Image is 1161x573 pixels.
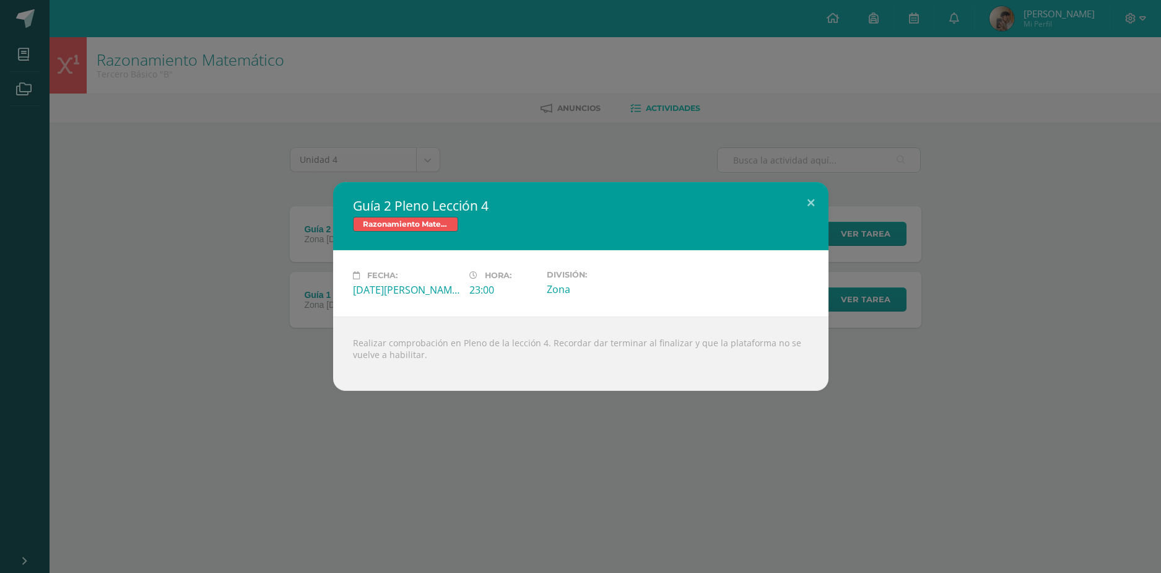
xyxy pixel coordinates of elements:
label: División: [547,270,653,279]
button: Close (Esc) [793,182,828,224]
div: Realizar comprobación en Pleno de la lección 4. Recordar dar terminar al finalizar y que la plata... [333,317,828,391]
span: Hora: [485,271,511,280]
span: Razonamiento Matemático [353,217,458,232]
span: Fecha: [367,271,398,280]
div: [DATE][PERSON_NAME] [353,283,459,297]
div: Zona [547,282,653,296]
h2: Guía 2 Pleno Lección 4 [353,197,809,214]
div: 23:00 [469,283,537,297]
